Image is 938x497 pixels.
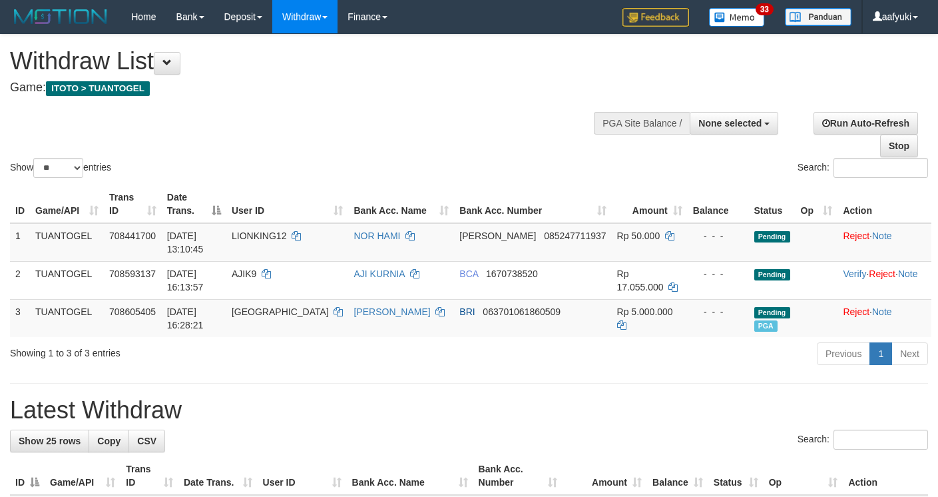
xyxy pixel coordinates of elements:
td: 2 [10,261,30,299]
th: Amount: activate to sort column ascending [563,457,647,495]
span: Copy 085247711937 to clipboard [544,231,606,241]
div: Showing 1 to 3 of 3 entries [10,341,381,360]
input: Search: [833,158,928,178]
label: Search: [798,430,928,450]
td: · · [837,261,931,299]
th: Game/API: activate to sort column ascending [45,457,120,495]
select: Showentries [33,158,83,178]
span: 33 [756,3,774,15]
th: Trans ID: activate to sort column ascending [120,457,178,495]
a: Previous [817,342,870,365]
a: Next [891,342,928,365]
span: Pending [754,231,790,243]
th: Bank Acc. Name: activate to sort column ascending [348,185,454,223]
th: Game/API: activate to sort column ascending [30,185,104,223]
th: Bank Acc. Number: activate to sort column ascending [473,457,563,495]
th: Date Trans.: activate to sort column ascending [178,457,258,495]
th: Trans ID: activate to sort column ascending [104,185,162,223]
button: None selected [690,112,778,135]
a: Reject [843,306,869,317]
span: None selected [698,118,762,129]
div: - - - [693,305,744,318]
label: Show entries [10,158,111,178]
a: Note [898,268,918,279]
span: Rp 50.000 [617,231,660,241]
th: Op: activate to sort column ascending [764,457,843,495]
th: Balance [688,185,749,223]
h1: Latest Withdraw [10,397,928,424]
th: Action [837,185,931,223]
span: Pending [754,269,790,280]
div: PGA Site Balance / [594,112,690,135]
td: TUANTOGEL [30,223,104,262]
a: AJI KURNIA [353,268,404,279]
span: LIONKING12 [232,231,286,241]
th: ID: activate to sort column descending [10,457,45,495]
td: TUANTOGEL [30,299,104,337]
td: · [837,299,931,337]
span: Marked by aafdream [754,320,778,332]
th: User ID: activate to sort column ascending [258,457,347,495]
a: Stop [880,135,918,157]
span: [DATE] 16:28:21 [167,306,204,330]
th: ID [10,185,30,223]
td: TUANTOGEL [30,261,104,299]
th: User ID: activate to sort column ascending [226,185,349,223]
h1: Withdraw List [10,48,612,75]
span: Copy [97,436,120,446]
a: Reject [869,268,895,279]
div: - - - [693,229,744,243]
span: 708441700 [109,231,156,241]
span: [PERSON_NAME] [459,231,536,241]
td: 3 [10,299,30,337]
th: Op: activate to sort column ascending [796,185,838,223]
h4: Game: [10,81,612,95]
a: [PERSON_NAME] [353,306,430,317]
img: Feedback.jpg [622,8,689,27]
th: Action [843,457,928,495]
span: AJIK9 [232,268,256,279]
label: Search: [798,158,928,178]
a: Copy [89,430,129,452]
a: 1 [869,342,892,365]
span: Rp 5.000.000 [617,306,673,317]
a: Note [872,231,892,241]
th: Bank Acc. Number: activate to sort column ascending [454,185,611,223]
a: Verify [843,268,866,279]
a: Show 25 rows [10,430,89,452]
td: 1 [10,223,30,262]
th: Date Trans.: activate to sort column descending [162,185,226,223]
a: NOR HAMI [353,231,400,241]
span: 708605405 [109,306,156,317]
span: Rp 17.055.000 [617,268,664,292]
img: panduan.png [785,8,851,26]
span: CSV [137,436,156,446]
a: Note [872,306,892,317]
span: BRI [459,306,475,317]
img: MOTION_logo.png [10,7,111,27]
span: [DATE] 13:10:45 [167,231,204,254]
a: Run Auto-Refresh [814,112,918,135]
th: Amount: activate to sort column ascending [612,185,688,223]
span: Show 25 rows [19,436,81,446]
th: Bank Acc. Name: activate to sort column ascending [347,457,473,495]
td: · [837,223,931,262]
span: Pending [754,307,790,318]
input: Search: [833,430,928,450]
th: Balance: activate to sort column ascending [647,457,708,495]
span: Copy 1670738520 to clipboard [486,268,538,279]
span: [DATE] 16:13:57 [167,268,204,292]
div: - - - [693,267,744,280]
img: Button%20Memo.svg [709,8,765,27]
th: Status [749,185,796,223]
th: Status: activate to sort column ascending [708,457,764,495]
span: 708593137 [109,268,156,279]
a: CSV [128,430,165,452]
span: BCA [459,268,478,279]
span: [GEOGRAPHIC_DATA] [232,306,329,317]
a: Reject [843,231,869,241]
span: ITOTO > TUANTOGEL [46,81,150,96]
span: Copy 063701061860509 to clipboard [483,306,561,317]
